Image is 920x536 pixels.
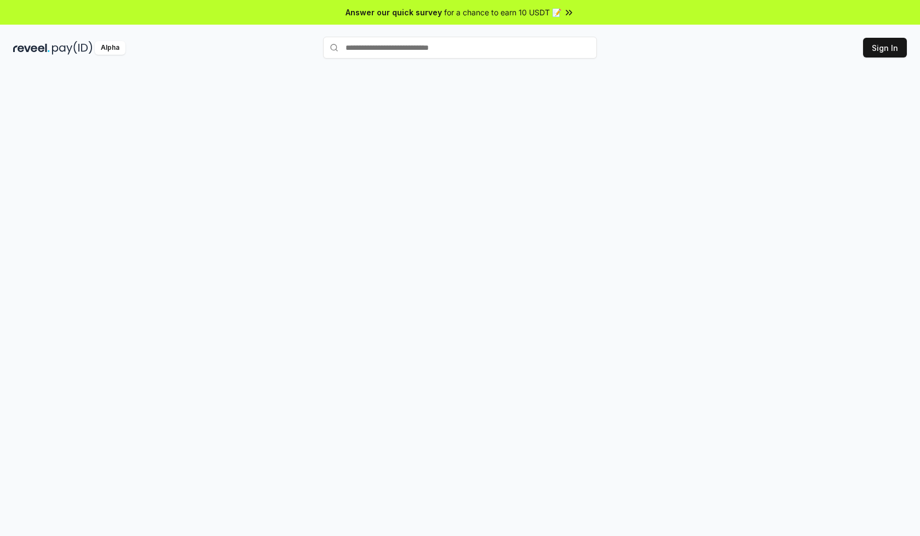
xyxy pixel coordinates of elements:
[444,7,561,18] span: for a chance to earn 10 USDT 📝
[52,41,93,55] img: pay_id
[346,7,442,18] span: Answer our quick survey
[95,41,125,55] div: Alpha
[13,41,50,55] img: reveel_dark
[863,38,907,57] button: Sign In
